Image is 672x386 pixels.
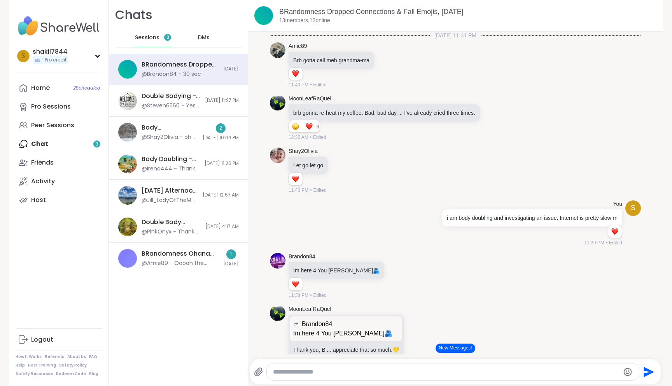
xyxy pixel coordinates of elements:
a: MoonLeafRaQuel [289,305,331,313]
div: Double Bodying - Open Forum, [DATE] [142,92,200,100]
a: FAQ [89,354,97,360]
span: [DATE] 12:57 AM [203,192,239,198]
span: 3 [317,123,320,130]
span: 1 Pro credit [42,57,66,63]
div: Peer Sessions [31,121,74,130]
span: Edited [313,292,327,299]
img: Double Bodying - Open Forum, Sep 08 [118,91,137,110]
img: https://sharewell-space-live.sfo3.digitaloceanspaces.com/user-generated/52607e91-69e1-4ca7-b65e-3... [270,147,285,163]
a: Referrals [45,354,64,360]
span: [DATE] [223,261,239,267]
a: Help [16,363,25,368]
div: 2 [216,123,226,133]
span: Edited [609,239,622,246]
span: 11:38 PM [289,292,308,299]
span: 3 [166,34,169,41]
div: Reaction list [289,278,303,290]
span: 11:40 PM [289,81,308,88]
span: 11:40 PM [289,187,308,194]
div: @Brandon84 - 30 sec [142,70,201,78]
span: Edited [313,134,326,141]
div: @Irena444 - Thank you so much for having joined, [PERSON_NAME]. Have a great night! [142,165,200,173]
p: Thank you, B ... appreciate that so much. [293,346,399,354]
div: @Steven6560 - Yes thanks [PERSON_NAME]. Going to log off now. Bye Everyone [142,102,200,110]
div: Reaction list [289,120,317,133]
img: BRandomness Dropped Connections & Fall Emojis, Sep 08 [254,6,273,25]
span: • [310,187,311,194]
div: Body Doubling - “2 Steps Forward”, [DATE] [142,155,200,163]
div: @PinkOnyx - Thank you! He is a love bug lol [142,228,201,236]
h1: Chats [115,6,152,24]
div: Reaction list [608,225,622,238]
a: Activity [16,172,102,191]
button: Reactions: sad [291,123,299,130]
img: BRandomness Ohana Check-in & Open Forum, Sep 08 [118,249,137,268]
div: 1 [226,249,236,259]
div: Home [31,84,50,92]
a: MoonLeafRaQuel [289,95,331,103]
span: • [310,134,311,141]
iframe: Spotlight [209,34,215,40]
a: Peer Sessions [16,116,102,135]
span: • [310,81,311,88]
a: Home2Scheduled [16,79,102,97]
button: Reactions: love [611,228,619,235]
img: https://sharewell-space-live.sfo3.digitaloceanspaces.com/user-generated/4b1c1b57-66d9-467c-8f22-d... [270,95,285,111]
div: Logout [31,335,53,344]
div: Reaction list [289,173,303,185]
span: [DATE] 11:26 PM [205,160,239,167]
div: Pro Sessions [31,102,71,111]
a: Logout [16,330,102,349]
a: About Us [67,354,86,360]
a: Shay2Olivia [289,147,318,155]
a: Host [16,191,102,209]
span: • [310,292,311,299]
div: Host [31,196,46,204]
span: Brandon84 [302,319,332,329]
div: @Jill_LadyOfTheMountain - [URL][DOMAIN_NAME] [142,197,198,204]
img: Saturday Afternoon Body Doublers and Chillers!, Sep 06 [118,186,137,205]
a: Blog [89,371,98,377]
span: • [606,239,607,246]
img: https://sharewell-space-live.sfo3.digitaloceanspaces.com/user-generated/c3bd44a5-f966-4702-9748-c... [270,42,285,58]
span: 🫂 [373,267,380,274]
span: [DATE] 11:31 PM [430,32,481,39]
img: https://sharewell-space-live.sfo3.digitaloceanspaces.com/user-generated/4b1c1b57-66d9-467c-8f22-d... [270,305,285,321]
a: Pro Sessions [16,97,102,116]
p: 13 members, 12 online [279,17,330,25]
a: Brandon84 [289,253,315,261]
p: Brb gotta call meh grandma-ma [293,56,369,64]
span: 2 Scheduled [73,85,100,91]
div: Body Double/Chat, [DATE] [142,123,198,132]
div: shakil7844 [33,47,68,56]
a: Amie89 [289,42,307,50]
div: Reaction list [289,68,303,80]
span: 12:35 AM [289,134,308,141]
div: @Amie89 - Ooooh the American paper dolls anyone......??? American sometbing. [142,260,219,267]
span: DMs [198,34,210,42]
div: Double Body Double (Part 2), [DATE] [142,218,201,226]
p: brb gonna re-heat my coffee. Bad, bad day ... I've already cried three times. [293,109,475,117]
img: ShareWell Nav Logo [16,12,102,40]
span: [DATE] 4:17 AM [205,223,239,230]
img: https://sharewell-space-live.sfo3.digitaloceanspaces.com/user-generated/fdc651fc-f3db-4874-9fa7-0... [270,253,285,268]
a: Safety Resources [16,371,53,377]
span: Edited [313,187,327,194]
span: [DATE] 11:27 PM [205,97,239,104]
textarea: Type your message [273,368,619,376]
div: [DATE] Afternoon Body Doublers and Chillers!, [DATE] [142,186,198,195]
button: Send [639,363,657,381]
div: BRandomness Dropped Connections & Fall Emojis, [DATE] [142,60,219,69]
span: [DATE] 10:06 PM [203,135,239,141]
button: Reactions: love [291,71,299,77]
button: New Messages! [436,344,475,353]
h4: You [613,200,622,208]
button: Reactions: love [291,281,299,287]
div: Friends [31,158,54,167]
div: BRandomness Ohana Check-in & Open Forum, [DATE] [142,249,219,258]
a: How It Works [16,354,42,360]
div: @Shay2Olivia - oh when is that [142,133,198,141]
img: BRandomness Dropped Connections & Fall Emojis, Sep 08 [118,60,137,79]
div: Activity [31,177,55,186]
a: Safety Policy [59,363,87,368]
